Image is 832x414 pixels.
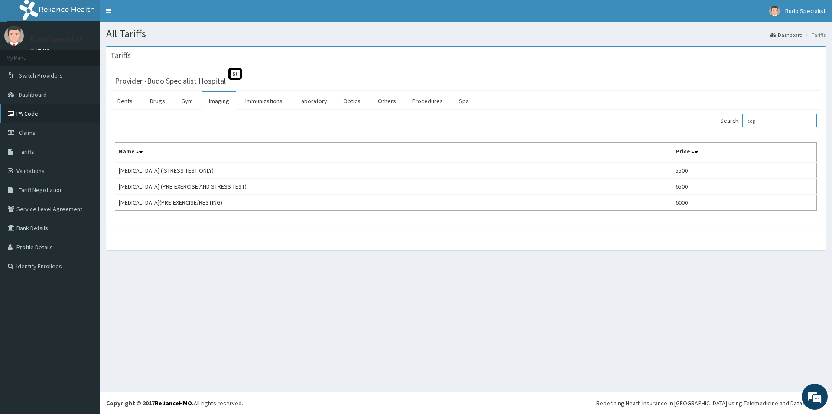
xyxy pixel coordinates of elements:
a: Others [371,92,403,110]
span: Dashboard [19,91,47,98]
td: [MEDICAL_DATA](PRE-EXERCISE/RESTING) [115,195,672,211]
td: 5500 [672,162,817,179]
span: Tariffs [19,148,34,156]
span: Budo Specialist [785,7,825,15]
h1: All Tariffs [106,28,825,39]
img: User Image [769,6,780,16]
textarea: Type your message and hit 'Enter' [4,237,165,267]
p: Budo Specialist [30,35,83,43]
a: Online [30,47,51,53]
div: Chat with us now [45,49,146,60]
a: Drugs [143,92,172,110]
img: User Image [4,26,24,46]
h3: Provider - Budo Specialist Hospital [115,77,226,85]
span: Tariff Negotiation [19,186,63,194]
h3: Tariffs [110,52,131,59]
a: Imaging [202,92,236,110]
a: Gym [174,92,200,110]
a: Spa [452,92,476,110]
li: Tariffs [803,31,825,39]
span: Switch Providers [19,72,63,79]
th: Name [115,143,672,163]
strong: Copyright © 2017 . [106,399,194,407]
td: 6500 [672,179,817,195]
a: Optical [336,92,369,110]
div: Redefining Heath Insurance in [GEOGRAPHIC_DATA] using Telemedicine and Data Science! [596,399,825,407]
a: Procedures [405,92,450,110]
td: [MEDICAL_DATA] ( STRESS TEST ONLY) [115,162,672,179]
a: Dental [110,92,141,110]
label: Search: [720,114,817,127]
span: We're online! [50,109,120,197]
img: d_794563401_company_1708531726252_794563401 [16,43,35,65]
td: 6000 [672,195,817,211]
td: [MEDICAL_DATA] (PRE-EXERCISE AND STRESS TEST) [115,179,672,195]
footer: All rights reserved. [100,392,832,414]
div: Minimize live chat window [142,4,163,25]
a: RelianceHMO [155,399,192,407]
a: Immunizations [238,92,289,110]
input: Search: [742,114,817,127]
span: Claims [19,129,36,137]
a: Dashboard [770,31,803,39]
a: Laboratory [292,92,334,110]
span: St [228,68,242,80]
th: Price [672,143,817,163]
